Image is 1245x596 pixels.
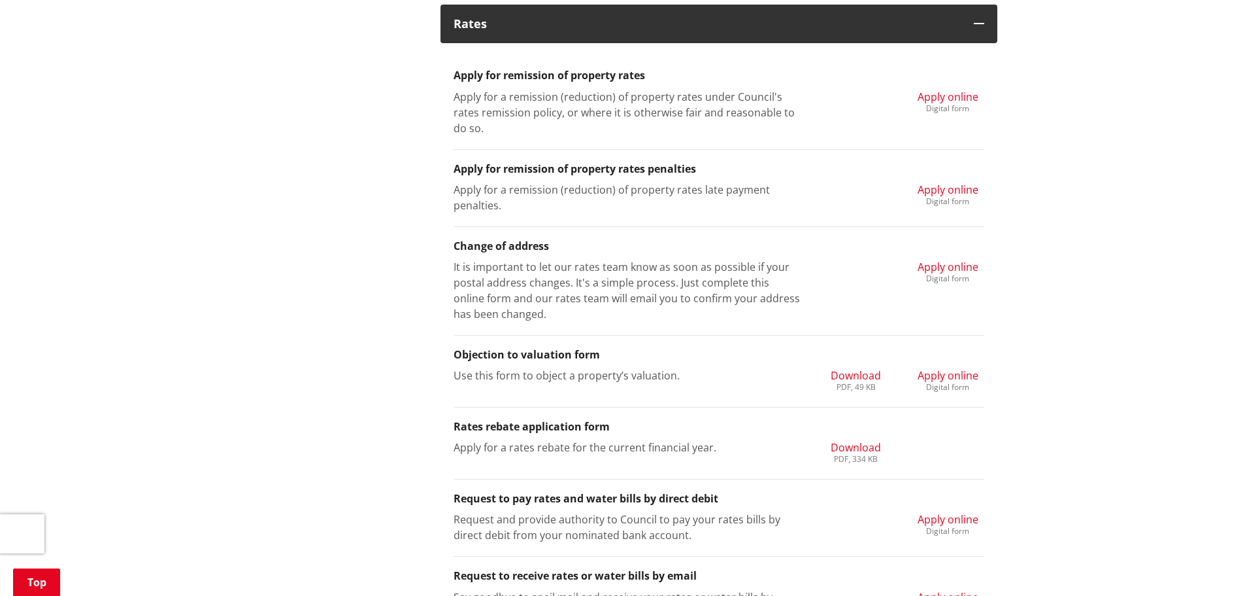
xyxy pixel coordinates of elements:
[831,440,881,455] span: Download
[454,440,801,455] p: Apply for a rates rebate for the current financial year.
[918,259,978,283] a: Apply online Digital form
[918,182,978,205] a: Apply online Digital form
[454,368,801,383] p: Use this form to object a property’s valuation.
[454,421,984,433] h3: Rates rebate application form
[454,69,984,82] h3: Apply for remission of property rates
[918,368,978,383] span: Apply online
[918,260,978,274] span: Apply online
[918,183,978,197] span: Apply online
[831,383,881,391] div: PDF, 49 KB
[831,368,881,391] a: Download PDF, 49 KB
[918,105,978,113] div: Digital form
[831,440,881,463] a: Download PDF, 334 KB
[918,89,978,113] a: Apply online Digital form
[454,349,984,361] h3: Objection to valuation form
[454,512,801,543] p: Request and provide authority to Council to pay your rates bills by direct debit from your nomina...
[918,512,978,527] span: Apply online
[454,18,961,31] h3: Rates
[918,512,978,535] a: Apply online Digital form
[454,163,984,175] h3: Apply for remission of property rates penalties
[454,89,801,136] p: Apply for a remission (reduction) of property rates under Council's rates remission policy, or wh...
[918,198,978,205] div: Digital form
[918,275,978,283] div: Digital form
[918,368,978,391] a: Apply online Digital form
[454,182,801,213] p: Apply for a remission (reduction) of property rates late payment penalties.
[918,383,978,391] div: Digital form
[454,493,984,505] h3: Request to pay rates and water bills by direct debit
[454,570,984,582] h3: Request to receive rates or water bills by email
[918,90,978,104] span: Apply online
[454,240,984,253] h3: Change of address
[831,455,881,463] div: PDF, 334 KB
[1185,541,1232,588] iframe: Messenger Launcher
[918,527,978,535] div: Digital form
[454,259,801,322] p: It is important to let our rates team know as soon as possible if your postal address changes. It...
[831,368,881,383] span: Download
[13,569,60,596] a: Top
